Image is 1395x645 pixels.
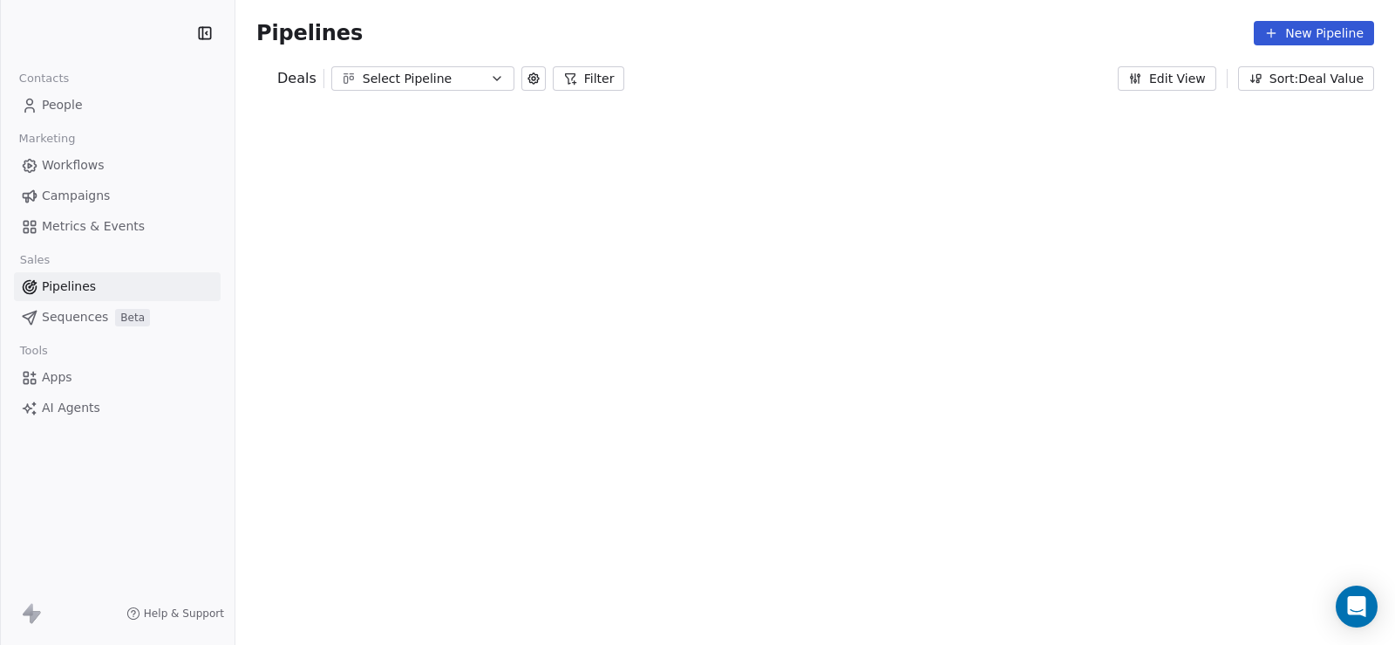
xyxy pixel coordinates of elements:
span: Tools [12,338,55,364]
div: Select Pipeline [363,70,483,88]
a: Campaigns [14,182,221,210]
div: Open Intercom Messenger [1336,586,1378,628]
a: AI Agents [14,394,221,422]
button: Edit View [1118,66,1216,91]
span: Beta [115,309,150,326]
button: Sort: Deal Value [1238,66,1374,91]
span: Marketing [11,126,83,152]
span: Workflows [42,156,105,175]
a: Help & Support [126,607,224,621]
span: People [42,96,83,114]
span: Metrics & Events [42,217,145,236]
a: People [14,91,221,120]
span: Campaigns [42,187,110,205]
button: New Pipeline [1254,21,1374,45]
span: Sales [12,247,58,273]
span: Pipelines [42,278,96,296]
button: Filter [553,66,625,91]
a: Apps [14,363,221,392]
a: SequencesBeta [14,303,221,332]
span: Help & Support [144,607,224,621]
span: Pipelines [256,21,363,45]
span: Contacts [11,65,77,92]
a: Metrics & Events [14,212,221,241]
a: Workflows [14,151,221,180]
span: Deals [277,68,316,89]
span: AI Agents [42,399,100,417]
a: Pipelines [14,272,221,301]
span: Apps [42,368,72,387]
span: Sequences [42,308,108,326]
